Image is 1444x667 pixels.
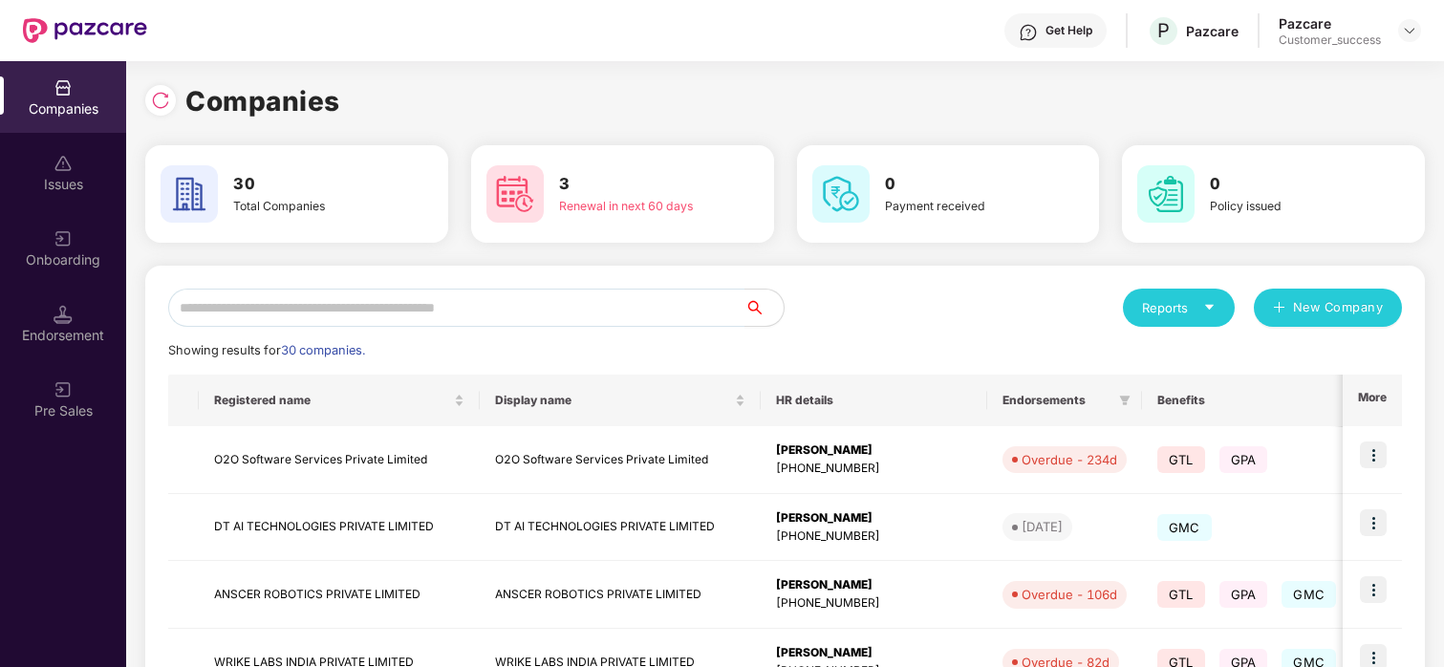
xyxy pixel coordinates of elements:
[151,91,170,110] img: svg+xml;base64,PHN2ZyBpZD0iUmVsb2FkLTMyeDMyIiB4bWxucz0iaHR0cDovL3d3dy53My5vcmcvMjAwMC9zdmciIHdpZH...
[1022,585,1117,604] div: Overdue - 106d
[233,172,385,197] h3: 30
[559,197,711,215] div: Renewal in next 60 days
[776,509,972,527] div: [PERSON_NAME]
[559,172,711,197] h3: 3
[54,380,73,399] img: svg+xml;base64,PHN2ZyB3aWR0aD0iMjAiIGhlaWdodD0iMjAiIHZpZXdCb3g9IjAgMCAyMCAyMCIgZmlsbD0ibm9uZSIgeG...
[54,78,73,97] img: svg+xml;base64,PHN2ZyBpZD0iQ29tcGFuaWVzIiB4bWxucz0iaHR0cDovL3d3dy53My5vcmcvMjAwMC9zdmciIHdpZHRoPS...
[1273,301,1285,316] span: plus
[54,229,73,248] img: svg+xml;base64,PHN2ZyB3aWR0aD0iMjAiIGhlaWdodD0iMjAiIHZpZXdCb3g9IjAgMCAyMCAyMCIgZmlsbD0ibm9uZSIgeG...
[1022,450,1117,469] div: Overdue - 234d
[744,300,784,315] span: search
[480,494,761,562] td: DT AI TECHNOLOGIES PRIVATE LIMITED
[1157,514,1212,541] span: GMC
[776,460,972,478] div: [PHONE_NUMBER]
[214,393,450,408] span: Registered name
[1022,517,1063,536] div: [DATE]
[23,18,147,43] img: New Pazcare Logo
[281,343,365,357] span: 30 companies.
[1279,14,1381,32] div: Pazcare
[1019,23,1038,42] img: svg+xml;base64,PHN2ZyBpZD0iSGVscC0zMngzMiIgeG1sbnM9Imh0dHA6Ly93d3cudzMub3JnLzIwMDAvc3ZnIiB3aWR0aD...
[54,305,73,324] img: svg+xml;base64,PHN2ZyB3aWR0aD0iMTQuNSIgaGVpZ2h0PSIxNC41IiB2aWV3Qm94PSIwIDAgMTYgMTYiIGZpbGw9Im5vbm...
[776,594,972,613] div: [PHONE_NUMBER]
[199,375,480,426] th: Registered name
[744,289,785,327] button: search
[1002,393,1111,408] span: Endorsements
[1402,23,1417,38] img: svg+xml;base64,PHN2ZyBpZD0iRHJvcGRvd24tMzJ4MzIiIHhtbG5zPSJodHRwOi8vd3d3LnczLm9yZy8yMDAwL3N2ZyIgd2...
[233,197,385,215] div: Total Companies
[1360,441,1387,468] img: icon
[1254,289,1402,327] button: plusNew Company
[1119,395,1131,406] span: filter
[1219,446,1268,473] span: GPA
[1203,301,1216,313] span: caret-down
[1343,375,1402,426] th: More
[1045,23,1092,38] div: Get Help
[199,426,480,494] td: O2O Software Services Private Limited
[1142,298,1216,317] div: Reports
[1157,581,1205,608] span: GTL
[1210,172,1362,197] h3: 0
[199,494,480,562] td: DT AI TECHNOLOGIES PRIVATE LIMITED
[776,644,972,662] div: [PERSON_NAME]
[776,441,972,460] div: [PERSON_NAME]
[1115,389,1134,412] span: filter
[1137,165,1195,223] img: svg+xml;base64,PHN2ZyB4bWxucz0iaHR0cDovL3d3dy53My5vcmcvMjAwMC9zdmciIHdpZHRoPSI2MCIgaGVpZ2h0PSI2MC...
[1186,22,1239,40] div: Pazcare
[1157,19,1170,42] span: P
[161,165,218,223] img: svg+xml;base64,PHN2ZyB4bWxucz0iaHR0cDovL3d3dy53My5vcmcvMjAwMC9zdmciIHdpZHRoPSI2MCIgaGVpZ2h0PSI2MC...
[199,561,480,629] td: ANSCER ROBOTICS PRIVATE LIMITED
[480,561,761,629] td: ANSCER ROBOTICS PRIVATE LIMITED
[480,426,761,494] td: O2O Software Services Private Limited
[486,165,544,223] img: svg+xml;base64,PHN2ZyB4bWxucz0iaHR0cDovL3d3dy53My5vcmcvMjAwMC9zdmciIHdpZHRoPSI2MCIgaGVpZ2h0PSI2MC...
[1210,197,1362,215] div: Policy issued
[776,576,972,594] div: [PERSON_NAME]
[480,375,761,426] th: Display name
[1219,581,1268,608] span: GPA
[54,154,73,173] img: svg+xml;base64,PHN2ZyBpZD0iSXNzdWVzX2Rpc2FibGVkIiB4bWxucz0iaHR0cDovL3d3dy53My5vcmcvMjAwMC9zdmciIH...
[761,375,987,426] th: HR details
[885,197,1037,215] div: Payment received
[1360,576,1387,603] img: icon
[1282,581,1336,608] span: GMC
[885,172,1037,197] h3: 0
[1293,298,1384,317] span: New Company
[776,527,972,546] div: [PHONE_NUMBER]
[1142,375,1375,426] th: Benefits
[1279,32,1381,48] div: Customer_success
[495,393,731,408] span: Display name
[1360,509,1387,536] img: icon
[168,343,365,357] span: Showing results for
[812,165,870,223] img: svg+xml;base64,PHN2ZyB4bWxucz0iaHR0cDovL3d3dy53My5vcmcvMjAwMC9zdmciIHdpZHRoPSI2MCIgaGVpZ2h0PSI2MC...
[185,80,340,122] h1: Companies
[1157,446,1205,473] span: GTL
